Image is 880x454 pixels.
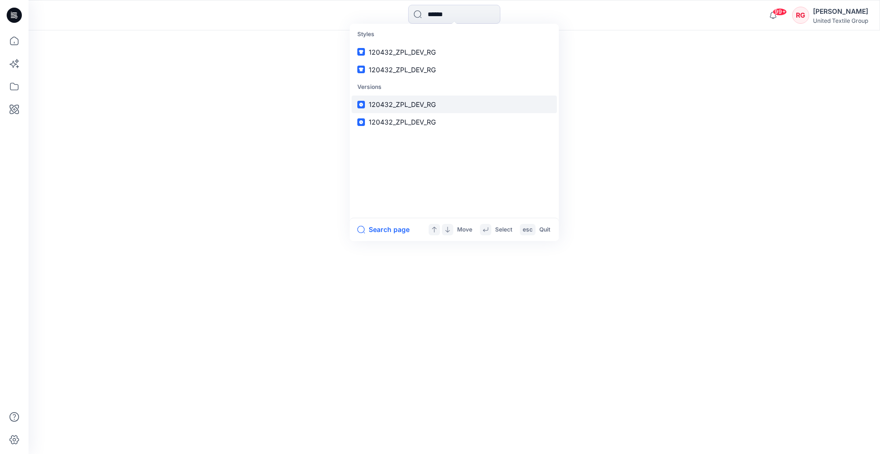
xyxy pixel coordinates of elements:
[813,17,868,24] div: United Textile Group
[352,113,557,131] a: 120432_ZPL_DEV_RG
[773,8,787,16] span: 99+
[495,225,512,235] p: Select
[357,224,410,235] button: Search page
[352,26,557,43] p: Styles
[457,225,472,235] p: Move
[369,118,436,126] span: 120432_ZPL_DEV_RG
[523,225,533,235] p: esc
[369,100,436,108] span: 120432_ZPL_DEV_RG
[352,43,557,61] a: 120432_ZPL_DEV_RG
[352,96,557,113] a: 120432_ZPL_DEV_RG
[792,7,809,24] div: RG
[813,6,868,17] div: [PERSON_NAME]
[369,48,436,56] span: 120432_ZPL_DEV_RG
[369,66,436,74] span: 120432_ZPL_DEV_RG
[352,78,557,96] p: Versions
[539,225,550,235] p: Quit
[352,61,557,78] a: 120432_ZPL_DEV_RG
